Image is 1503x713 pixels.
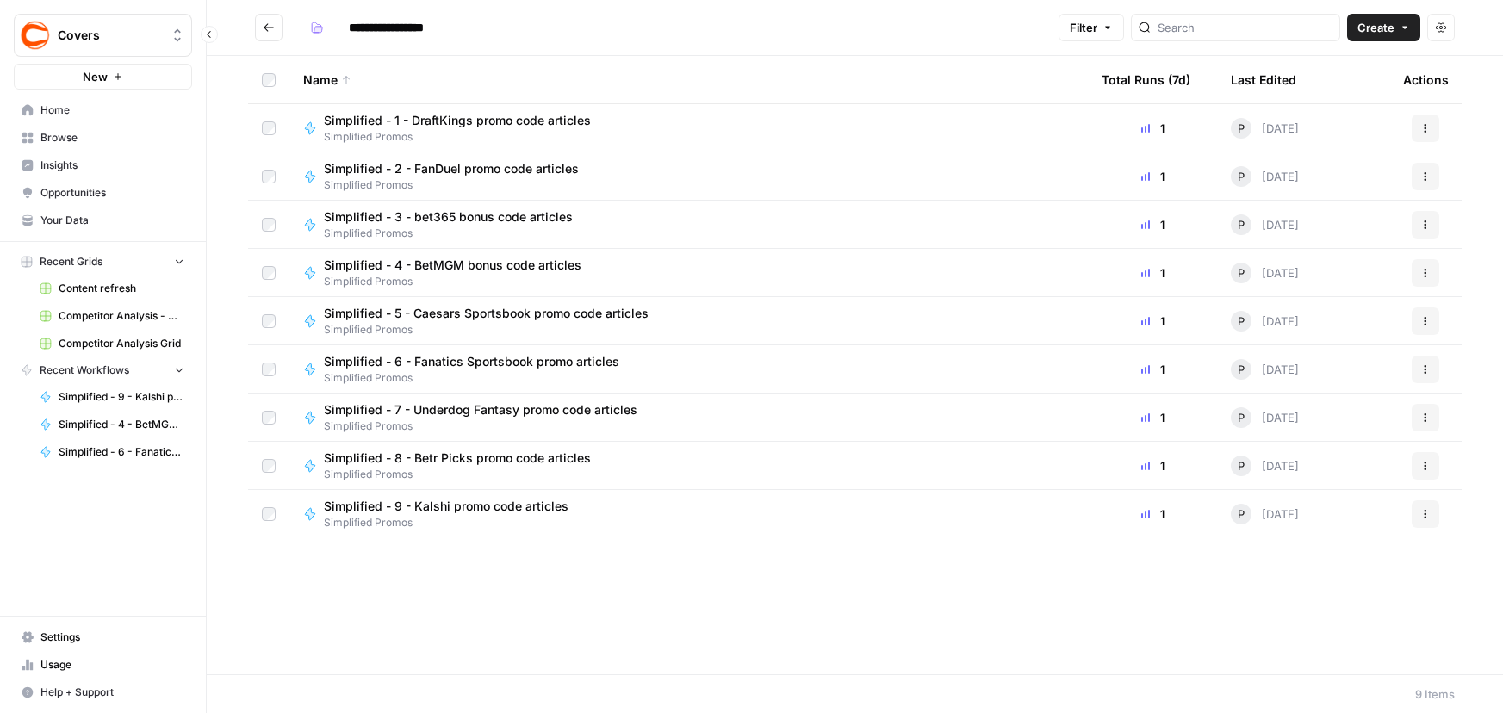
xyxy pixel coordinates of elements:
[1102,361,1203,378] div: 1
[40,657,184,673] span: Usage
[1102,505,1203,523] div: 1
[14,651,192,679] a: Usage
[1231,263,1299,283] div: [DATE]
[14,679,192,706] button: Help + Support
[1102,313,1203,330] div: 1
[32,383,192,411] a: Simplified - 9 - Kalshi promo code articles
[40,102,184,118] span: Home
[1238,264,1245,282] span: P
[1102,56,1190,103] div: Total Runs (7d)
[324,274,595,289] span: Simplified Promos
[1238,505,1245,523] span: P
[1238,457,1245,474] span: P
[14,96,192,124] a: Home
[324,257,581,274] span: Simplified - 4 - BetMGM bonus code articles
[303,498,1074,530] a: Simplified - 9 - Kalshi promo code articlesSimplified Promos
[20,20,51,51] img: Covers Logo
[14,152,192,179] a: Insights
[14,179,192,207] a: Opportunities
[1102,216,1203,233] div: 1
[32,438,192,466] a: Simplified - 6 - Fanatics Sportsbook promo articles
[1102,264,1203,282] div: 1
[14,249,192,275] button: Recent Grids
[59,417,184,432] span: Simplified - 4 - BetMGM bonus code articles
[58,27,162,44] span: Covers
[1238,168,1245,185] span: P
[83,68,108,85] span: New
[1231,311,1299,332] div: [DATE]
[14,124,192,152] a: Browse
[40,213,184,228] span: Your Data
[40,158,184,173] span: Insights
[324,112,591,129] span: Simplified - 1 - DraftKings promo code articles
[14,14,192,57] button: Workspace: Covers
[32,330,192,357] a: Competitor Analysis Grid
[1102,457,1203,474] div: 1
[324,515,582,530] span: Simplified Promos
[1070,19,1097,36] span: Filter
[14,64,192,90] button: New
[303,208,1074,241] a: Simplified - 3 - bet365 bonus code articlesSimplified Promos
[32,302,192,330] a: Competitor Analysis - URL Specific Grid
[32,411,192,438] a: Simplified - 4 - BetMGM bonus code articles
[1231,214,1299,235] div: [DATE]
[59,444,184,460] span: Simplified - 6 - Fanatics Sportsbook promo articles
[303,401,1074,434] a: Simplified - 7 - Underdog Fantasy promo code articlesSimplified Promos
[324,498,568,515] span: Simplified - 9 - Kalshi promo code articles
[1231,56,1296,103] div: Last Edited
[303,449,1074,482] a: Simplified - 8 - Betr Picks promo code articlesSimplified Promos
[1231,118,1299,139] div: [DATE]
[1102,168,1203,185] div: 1
[303,112,1074,145] a: Simplified - 1 - DraftKings promo code articlesSimplified Promos
[1158,19,1332,36] input: Search
[59,336,184,351] span: Competitor Analysis Grid
[1231,456,1299,476] div: [DATE]
[40,685,184,700] span: Help + Support
[303,160,1074,193] a: Simplified - 2 - FanDuel promo code articlesSimplified Promos
[324,160,579,177] span: Simplified - 2 - FanDuel promo code articles
[1238,409,1245,426] span: P
[59,308,184,324] span: Competitor Analysis - URL Specific Grid
[324,208,573,226] span: Simplified - 3 - bet365 bonus code articles
[324,177,593,193] span: Simplified Promos
[324,322,662,338] span: Simplified Promos
[1102,120,1203,137] div: 1
[324,418,651,434] span: Simplified Promos
[1238,361,1245,378] span: P
[1231,504,1299,524] div: [DATE]
[324,401,637,418] span: Simplified - 7 - Underdog Fantasy promo code articles
[324,353,619,370] span: Simplified - 6 - Fanatics Sportsbook promo articles
[40,130,184,146] span: Browse
[1102,409,1203,426] div: 1
[40,254,102,270] span: Recent Grids
[255,14,283,41] button: Go back
[1059,14,1124,41] button: Filter
[324,226,587,241] span: Simplified Promos
[303,56,1074,103] div: Name
[1231,166,1299,187] div: [DATE]
[324,129,605,145] span: Simplified Promos
[14,357,192,383] button: Recent Workflows
[1238,120,1245,137] span: P
[1238,216,1245,233] span: P
[1357,19,1394,36] span: Create
[40,629,184,645] span: Settings
[1231,359,1299,380] div: [DATE]
[1231,407,1299,428] div: [DATE]
[40,185,184,201] span: Opportunities
[1347,14,1420,41] button: Create
[14,207,192,234] a: Your Data
[303,257,1074,289] a: Simplified - 4 - BetMGM bonus code articlesSimplified Promos
[40,363,129,378] span: Recent Workflows
[59,281,184,296] span: Content refresh
[1415,685,1455,703] div: 9 Items
[303,305,1074,338] a: Simplified - 5 - Caesars Sportsbook promo code articlesSimplified Promos
[324,449,591,467] span: Simplified - 8 - Betr Picks promo code articles
[1403,56,1449,103] div: Actions
[324,370,633,386] span: Simplified Promos
[32,275,192,302] a: Content refresh
[59,389,184,405] span: Simplified - 9 - Kalshi promo code articles
[324,467,605,482] span: Simplified Promos
[303,353,1074,386] a: Simplified - 6 - Fanatics Sportsbook promo articlesSimplified Promos
[1238,313,1245,330] span: P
